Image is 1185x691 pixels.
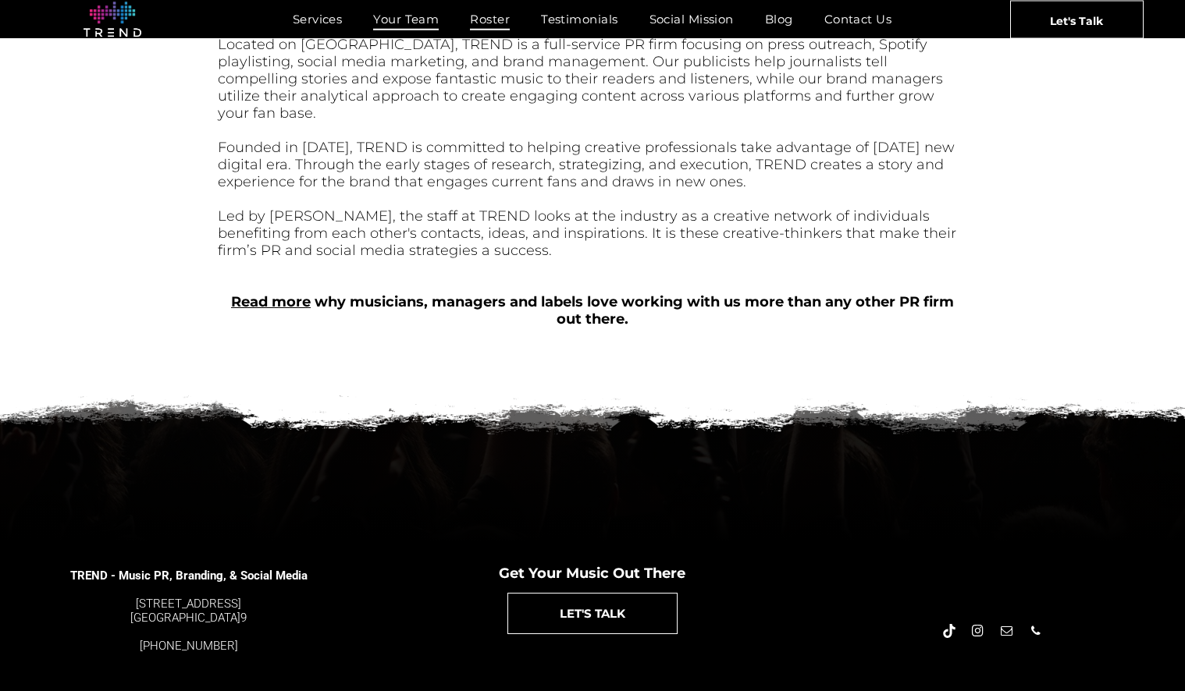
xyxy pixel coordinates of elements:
a: Testimonials [525,8,633,30]
a: Services [277,8,358,30]
span: TREND - Music PR, Branding, & Social Media [70,569,308,583]
span: Roster [470,8,510,30]
a: Your Team [358,8,454,30]
iframe: Chat Widget [904,510,1185,691]
span: Get Your Music Out There [499,565,685,582]
font: [STREET_ADDRESS] [GEOGRAPHIC_DATA] [130,597,241,625]
div: 9 [69,597,308,625]
a: LET'S TALK [507,593,678,634]
a: Read more [231,293,311,310]
b: why musicians, managers and labels love working with us more than any other PR firm out there. [315,293,954,328]
a: Social Mission [634,8,749,30]
a: Roster [454,8,525,30]
a: Contact Us [809,8,908,30]
a: [PHONE_NUMBER] [140,639,238,653]
img: logo [84,2,141,37]
span: Let's Talk [1050,1,1103,40]
span: Founded in [DATE], TREND is committed to helping creative professionals take advantage of [DATE] ... [218,139,955,190]
a: Blog [749,8,809,30]
font: Located on [GEOGRAPHIC_DATA], TREND is a full-service PR firm focusing on press outreach, Spotify... [218,36,943,122]
span: LET'S TALK [560,594,625,633]
font: Led by [PERSON_NAME], the staff at TREND looks at the industry as a creative network of individua... [218,207,956,259]
a: [STREET_ADDRESS][GEOGRAPHIC_DATA] [130,597,241,625]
